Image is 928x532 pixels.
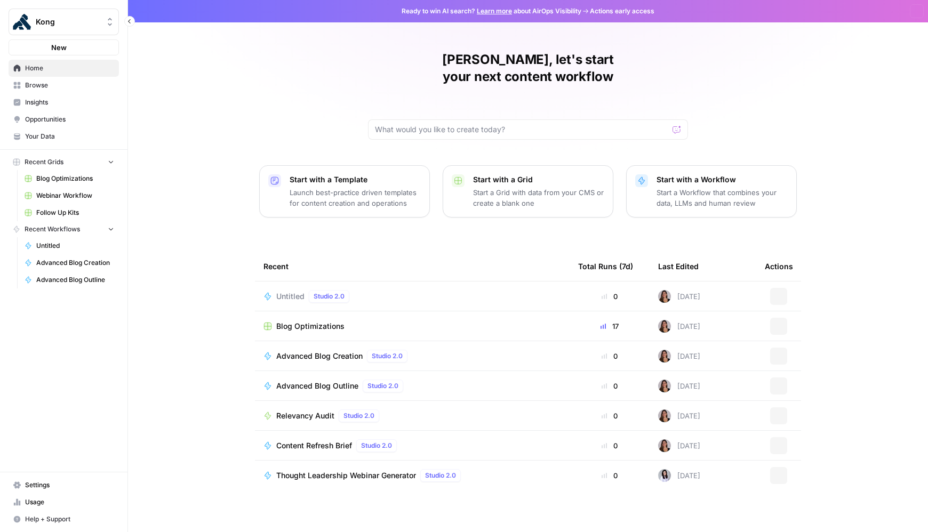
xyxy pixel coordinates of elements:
[443,165,613,217] button: Start with a GridStart a Grid with data from your CMS or create a blank one
[25,480,114,490] span: Settings
[658,409,700,422] div: [DATE]
[578,351,641,361] div: 0
[425,471,456,480] span: Studio 2.0
[20,187,119,204] a: Webinar Workflow
[290,174,421,185] p: Start with a Template
[658,320,700,333] div: [DATE]
[477,7,512,15] a: Learn more
[658,439,700,452] div: [DATE]
[578,252,633,281] div: Total Runs (7d)
[25,132,114,141] span: Your Data
[36,208,114,217] span: Follow Up Kits
[368,51,688,85] h1: [PERSON_NAME], let's start your next content workflow
[402,6,581,16] span: Ready to win AI search? about AirOps Visibility
[473,174,604,185] p: Start with a Grid
[276,321,345,332] span: Blog Optimizations
[590,6,654,16] span: Actions early access
[25,98,114,107] span: Insights
[9,511,119,528] button: Help + Support
[658,290,671,303] img: sxi2uv19sgqy0h2kayksa05wk9fr
[20,271,119,288] a: Advanced Blog Outline
[9,60,119,77] a: Home
[290,187,421,208] p: Launch best-practice driven templates for content creation and operations
[658,469,700,482] div: [DATE]
[36,275,114,285] span: Advanced Blog Outline
[658,439,671,452] img: sxi2uv19sgqy0h2kayksa05wk9fr
[658,380,700,392] div: [DATE]
[20,170,119,187] a: Blog Optimizations
[9,154,119,170] button: Recent Grids
[658,380,671,392] img: sxi2uv19sgqy0h2kayksa05wk9fr
[9,94,119,111] a: Insights
[20,254,119,271] a: Advanced Blog Creation
[372,351,403,361] span: Studio 2.0
[9,39,119,55] button: New
[9,221,119,237] button: Recent Workflows
[36,191,114,200] span: Webinar Workflow
[473,187,604,208] p: Start a Grid with data from your CMS or create a blank one
[657,187,788,208] p: Start a Workflow that combines your data, LLMs and human review
[9,77,119,94] a: Browse
[9,477,119,494] a: Settings
[12,12,31,31] img: Kong Logo
[36,174,114,183] span: Blog Optimizations
[25,514,114,524] span: Help + Support
[658,252,699,281] div: Last Edited
[263,321,561,332] a: Blog Optimizations
[367,381,398,391] span: Studio 2.0
[375,124,668,135] input: What would you like to create today?
[25,80,114,90] span: Browse
[578,291,641,302] div: 0
[314,292,345,301] span: Studio 2.0
[263,409,561,422] a: Relevancy AuditStudio 2.0
[20,204,119,221] a: Follow Up Kits
[765,252,793,281] div: Actions
[276,291,305,302] span: Untitled
[658,350,671,362] img: sxi2uv19sgqy0h2kayksa05wk9fr
[25,224,80,234] span: Recent Workflows
[9,128,119,145] a: Your Data
[36,17,100,27] span: Kong
[276,351,363,361] span: Advanced Blog Creation
[9,111,119,128] a: Opportunities
[658,350,700,362] div: [DATE]
[263,380,561,392] a: Advanced Blog OutlineStudio 2.0
[9,494,119,511] a: Usage
[276,470,416,481] span: Thought Leadership Webinar Generator
[343,411,374,421] span: Studio 2.0
[578,470,641,481] div: 0
[9,9,119,35] button: Workspace: Kong
[657,174,788,185] p: Start with a Workflow
[263,350,561,362] a: Advanced Blog CreationStudio 2.0
[263,439,561,452] a: Content Refresh BriefStudio 2.0
[658,469,671,482] img: hq1qa3gmv63m2xr2geduv4xh6pr9
[263,469,561,482] a: Thought Leadership Webinar GeneratorStudio 2.0
[361,441,392,450] span: Studio 2.0
[578,381,641,391] div: 0
[25,497,114,507] span: Usage
[25,157,63,167] span: Recent Grids
[36,241,114,251] span: Untitled
[276,381,358,391] span: Advanced Blog Outline
[51,42,67,53] span: New
[259,165,430,217] button: Start with a TemplateLaunch best-practice driven templates for content creation and operations
[263,252,561,281] div: Recent
[626,165,797,217] button: Start with a WorkflowStart a Workflow that combines your data, LLMs and human review
[276,410,334,421] span: Relevancy Audit
[658,409,671,422] img: sxi2uv19sgqy0h2kayksa05wk9fr
[578,321,641,332] div: 17
[20,237,119,254] a: Untitled
[25,63,114,73] span: Home
[25,115,114,124] span: Opportunities
[578,440,641,451] div: 0
[578,410,641,421] div: 0
[36,258,114,268] span: Advanced Blog Creation
[658,290,700,303] div: [DATE]
[658,320,671,333] img: sxi2uv19sgqy0h2kayksa05wk9fr
[276,440,352,451] span: Content Refresh Brief
[263,290,561,303] a: UntitledStudio 2.0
